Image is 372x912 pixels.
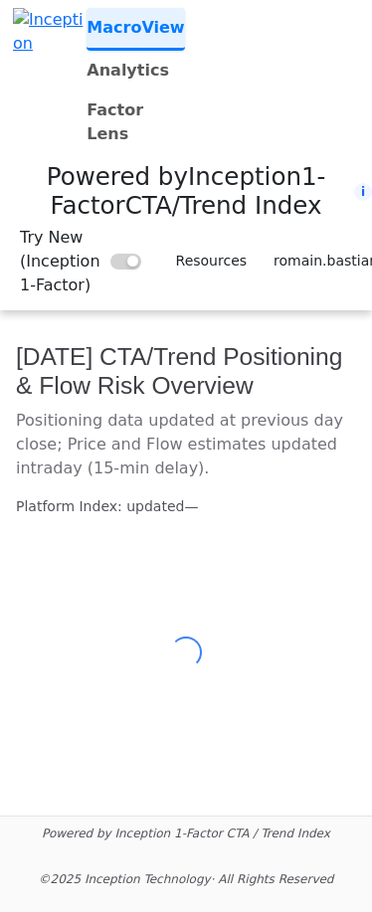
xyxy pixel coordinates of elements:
[16,409,356,480] p: Positioning data updated at previous day close; Price and Flow estimates updated intraday (15-min...
[87,8,184,51] a: MacroView
[16,342,356,401] h2: [DATE] CTA/Trend Positioning & Flow Risk Overview
[16,496,356,517] p: Platform Index: updated —
[20,226,100,297] span: Try New (Inception 1-Factor)
[176,251,248,272] a: Resources
[26,154,346,221] h2: Powered by Inception 1-Factor CTA/Trend Index
[87,51,184,91] a: Analytics
[39,870,334,888] p: © 2025 Inception Technology · All Rights Reserved
[87,91,184,154] a: Factor Lens
[42,824,330,842] p: Powered by Inception 1-Factor CTA / Trend Index
[354,183,372,201] span: i
[13,8,87,56] img: Inception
